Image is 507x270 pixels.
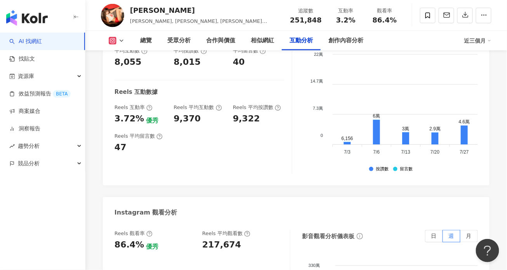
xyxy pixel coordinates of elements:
tspan: 7/27 [460,150,469,155]
tspan: 0 [321,133,323,138]
div: Reels 平均觀看數 [202,230,250,237]
img: logo [6,10,48,26]
div: Instagram 觀看分析 [115,208,177,217]
div: 平均按讚數 [174,47,207,54]
div: 受眾分析 [167,36,191,45]
div: Reels 互動數據 [115,88,158,96]
span: 86.4% [373,16,397,24]
div: 留言數 [400,167,413,172]
tspan: 7/3 [344,150,351,155]
span: 251,848 [290,16,322,24]
div: 合作與價值 [206,36,235,45]
tspan: 22萬 [314,52,323,57]
div: 創作內容分析 [328,36,363,45]
a: 商案媒合 [9,107,40,115]
div: 總覽 [140,36,152,45]
div: 影音觀看分析儀表板 [302,232,354,241]
tspan: 330萬 [309,263,320,268]
span: 3.2% [336,16,356,24]
a: 效益預測報告BETA [9,90,71,98]
div: 優秀 [146,242,158,251]
span: info-circle [356,232,364,241]
div: 9,370 [174,113,201,125]
div: 平均留言數 [233,47,266,54]
div: 47 [115,142,127,154]
span: 週 [449,233,454,239]
div: Reels 觀看率 [115,230,153,237]
div: 3.72% [115,113,144,125]
div: 互動分析 [290,36,313,45]
span: [PERSON_NAME], [PERSON_NAME], [PERSON_NAME] [PERSON_NAME], [PERSON_NAME][PERSON_NAME] [130,18,267,32]
span: 資源庫 [18,67,34,85]
div: 86.4% [115,239,144,251]
a: 找貼文 [9,55,35,63]
tspan: 7/6 [373,150,380,155]
div: 按讚數 [376,167,389,172]
tspan: 14.7萬 [311,79,323,84]
div: Reels 平均互動數 [174,104,222,111]
tspan: 7/13 [401,150,411,155]
tspan: 7.3萬 [313,106,323,111]
div: 8,015 [174,56,201,68]
div: Reels 平均留言數 [115,133,163,140]
div: 優秀 [146,116,158,125]
span: 趨勢分析 [18,137,40,155]
span: 日 [431,233,437,239]
img: KOL Avatar [101,4,124,27]
div: Reels 平均按讚數 [233,104,281,111]
div: [PERSON_NAME] [130,5,281,15]
div: 8,055 [115,56,142,68]
div: 近三個月 [464,35,491,47]
iframe: Help Scout Beacon - Open [476,239,499,262]
div: 9,322 [233,113,260,125]
a: 洞察報告 [9,125,40,133]
span: rise [9,144,15,149]
div: Reels 互動率 [115,104,153,111]
tspan: 7/20 [431,150,440,155]
span: 競品分析 [18,155,40,172]
span: 月 [466,233,472,239]
div: 40 [233,56,245,68]
div: 觀看率 [370,7,399,15]
div: 平均互動數 [115,47,148,54]
div: 217,674 [202,239,241,251]
div: 互動率 [331,7,361,15]
a: searchAI 找網紅 [9,38,42,45]
div: 追蹤數 [290,7,322,15]
div: 相似網紅 [251,36,274,45]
